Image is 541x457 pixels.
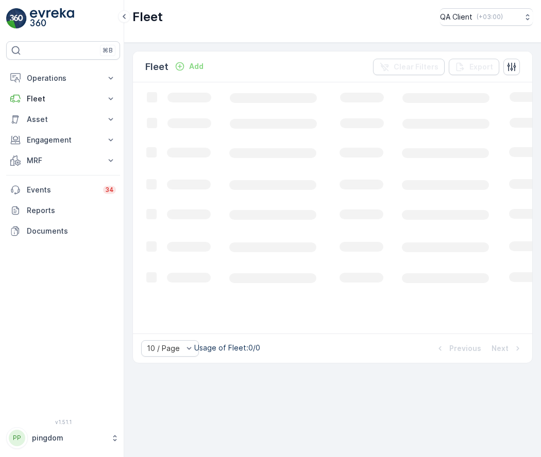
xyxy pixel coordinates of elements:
[6,419,120,425] span: v 1.51.1
[27,94,99,104] p: Fleet
[6,89,120,109] button: Fleet
[373,59,445,75] button: Clear Filters
[189,61,204,72] p: Add
[434,342,482,355] button: Previous
[30,8,74,29] img: logo_light-DOdMpM7g.png
[6,200,120,221] a: Reports
[440,8,533,26] button: QA Client(+03:00)
[6,150,120,171] button: MRF
[6,109,120,130] button: Asset
[491,342,524,355] button: Next
[132,9,163,25] p: Fleet
[469,62,493,72] p: Export
[27,185,97,195] p: Events
[27,135,99,145] p: Engagement
[194,343,260,353] p: Usage of Fleet : 0/0
[6,130,120,150] button: Engagement
[171,60,208,73] button: Add
[6,68,120,89] button: Operations
[6,180,120,200] a: Events34
[492,343,509,354] p: Next
[27,155,99,166] p: MRF
[27,114,99,125] p: Asset
[6,221,120,241] a: Documents
[477,13,503,21] p: ( +03:00 )
[449,343,481,354] p: Previous
[6,8,27,29] img: logo
[32,433,106,443] p: pingdom
[27,226,116,236] p: Documents
[9,430,25,446] div: PP
[6,427,120,449] button: PPpingdom
[105,186,114,194] p: 34
[440,12,472,22] p: QA Client
[103,46,113,55] p: ⌘B
[394,62,438,72] p: Clear Filters
[145,60,168,74] p: Fleet
[27,73,99,83] p: Operations
[27,205,116,216] p: Reports
[449,59,499,75] button: Export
